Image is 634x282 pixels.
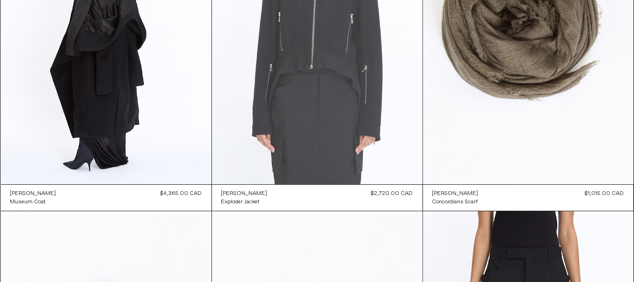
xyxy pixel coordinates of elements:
[10,189,56,198] a: [PERSON_NAME]
[221,189,267,198] a: [PERSON_NAME]
[221,198,267,206] a: Exploder Jacket
[10,198,46,206] div: Museum Coat
[221,198,260,206] div: Exploder Jacket
[371,189,413,198] div: $2,720.00 CAD
[161,189,202,198] div: $4,365.00 CAD
[585,189,624,198] div: $1,015.00 CAD
[432,198,478,206] a: Concordians Scarf
[432,189,478,198] a: [PERSON_NAME]
[432,198,478,206] div: Concordians Scarf
[10,198,56,206] a: Museum Coat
